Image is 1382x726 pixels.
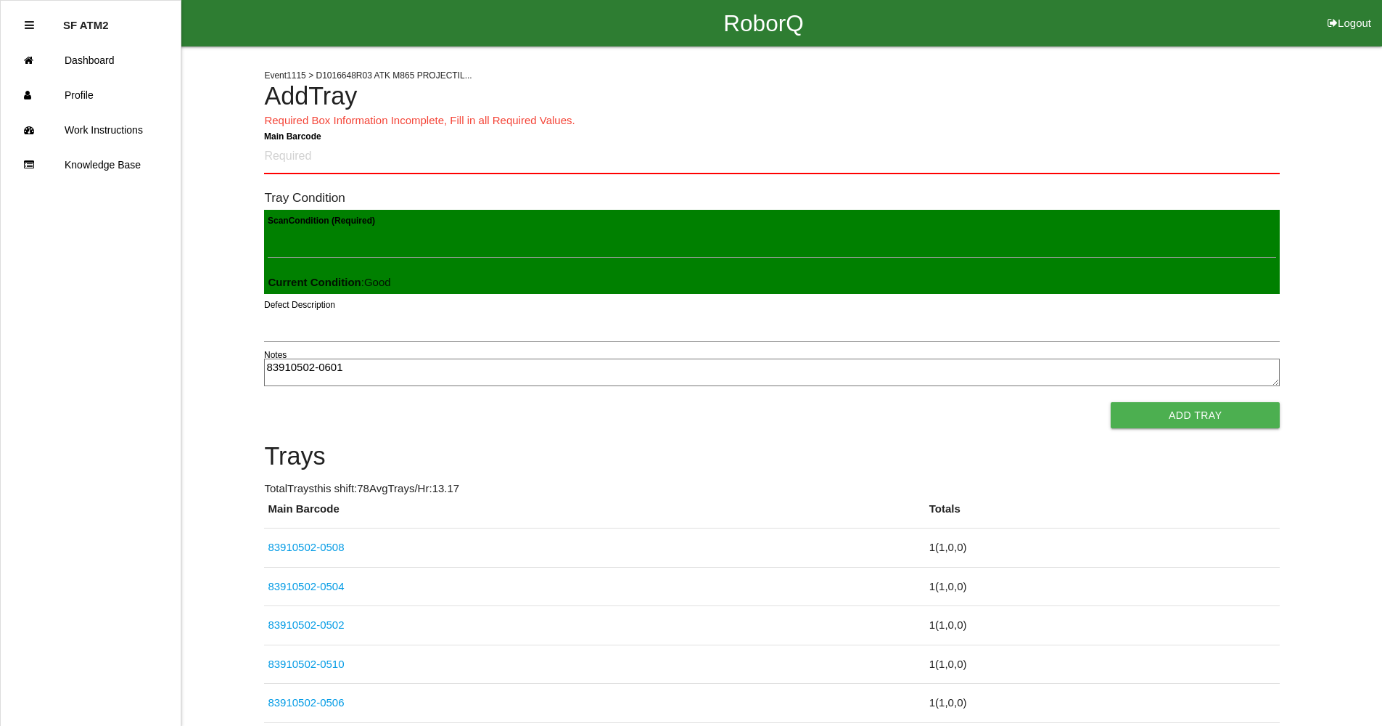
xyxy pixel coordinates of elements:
[264,83,1280,110] h4: Add Tray
[264,70,472,81] span: Event 1115 > D1016648R03 ATK M865 PROJECTIL...
[268,276,390,288] span: : Good
[268,658,344,670] a: 83910502-0510
[268,276,361,288] b: Current Condition
[264,131,321,141] b: Main Barcode
[1,78,181,113] a: Profile
[268,215,375,225] b: Scan Condition (Required)
[268,541,344,553] a: 83910502-0508
[926,501,1280,529] th: Totals
[25,8,34,43] div: Close
[264,298,335,311] label: Defect Description
[264,501,925,529] th: Main Barcode
[264,443,1280,470] h4: Trays
[264,191,1280,205] h6: Tray Condition
[1,113,181,147] a: Work Instructions
[926,606,1280,645] td: 1 ( 1 , 0 , 0 )
[926,567,1280,606] td: 1 ( 1 , 0 , 0 )
[926,529,1280,568] td: 1 ( 1 , 0 , 0 )
[63,8,109,31] p: SF ATM2
[926,645,1280,684] td: 1 ( 1 , 0 , 0 )
[1,147,181,182] a: Knowledge Base
[268,696,344,709] a: 83910502-0506
[264,481,1280,497] p: Total Trays this shift: 78 Avg Trays /Hr: 13.17
[268,580,344,592] a: 83910502-0504
[264,140,1280,174] input: Required
[264,348,287,362] label: Notes
[268,619,344,631] a: 83910502-0502
[1,43,181,78] a: Dashboard
[1111,402,1280,428] button: Add Tray
[264,113,1280,129] p: Required Box Information Incomplete, Fill in all Required Values.
[926,684,1280,723] td: 1 ( 1 , 0 , 0 )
